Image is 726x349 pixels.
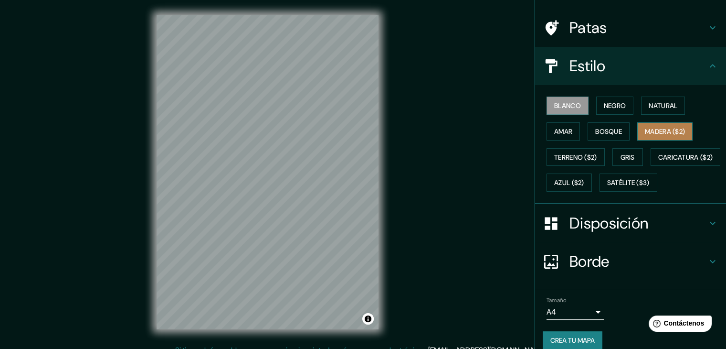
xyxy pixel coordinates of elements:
[588,122,630,141] button: Bosque
[600,174,657,192] button: Satélite ($3)
[569,213,648,233] font: Disposición
[612,148,643,166] button: Gris
[362,313,374,325] button: Activar o desactivar atribución
[641,312,715,338] iframe: Lanzador de widgets de ayuda
[550,336,595,345] font: Crea tu mapa
[535,204,726,242] div: Disposición
[658,153,713,162] font: Caricatura ($2)
[547,305,604,320] div: A4
[604,101,626,110] font: Negro
[535,242,726,281] div: Borde
[547,97,589,115] button: Blanco
[547,307,556,317] font: A4
[569,18,607,38] font: Patas
[535,47,726,85] div: Estilo
[621,153,635,162] font: Gris
[637,122,693,141] button: Madera ($2)
[607,179,650,187] font: Satélite ($3)
[535,9,726,47] div: Patas
[554,179,584,187] font: Azul ($2)
[569,56,605,76] font: Estilo
[595,127,622,136] font: Bosque
[596,97,634,115] button: Negro
[651,148,721,166] button: Caricatura ($2)
[547,296,566,304] font: Tamaño
[649,101,677,110] font: Natural
[554,153,597,162] font: Terreno ($2)
[547,174,592,192] button: Azul ($2)
[547,148,605,166] button: Terreno ($2)
[569,251,610,272] font: Borde
[554,127,572,136] font: Amar
[157,15,379,329] canvas: Mapa
[641,97,685,115] button: Natural
[645,127,685,136] font: Madera ($2)
[554,101,581,110] font: Blanco
[547,122,580,141] button: Amar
